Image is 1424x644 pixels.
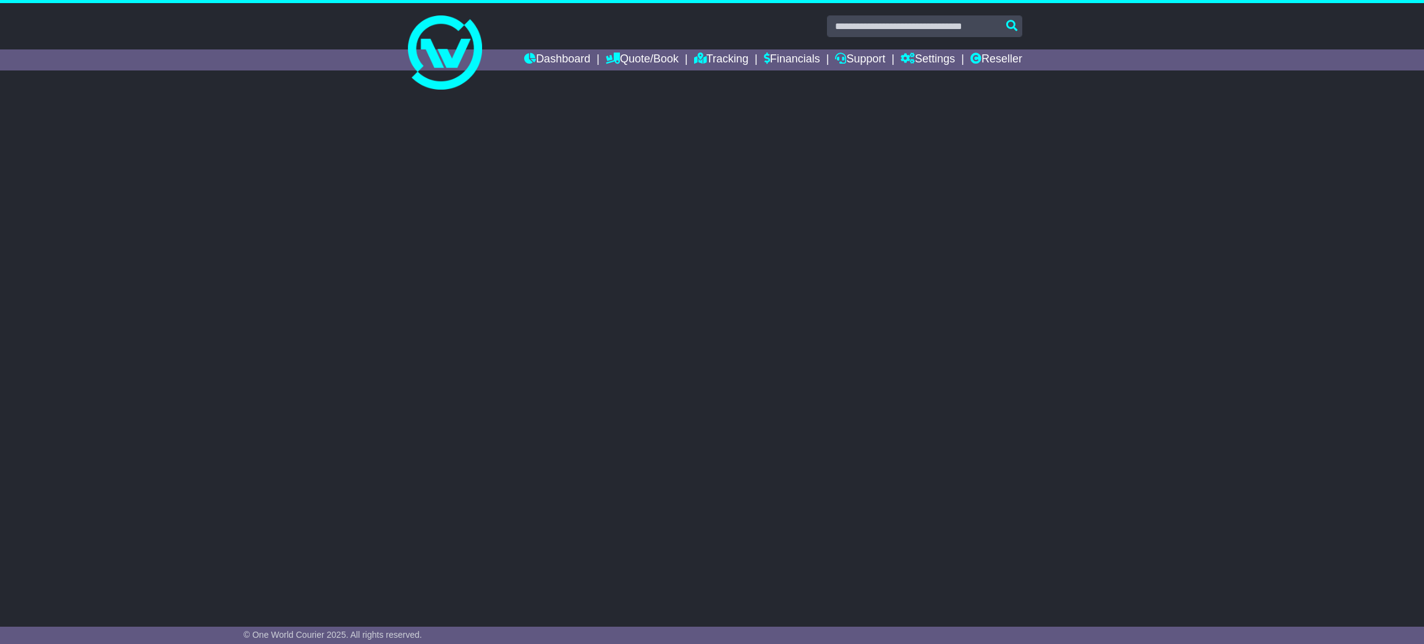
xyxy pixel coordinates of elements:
a: Tracking [694,49,748,70]
a: Settings [901,49,955,70]
a: Support [835,49,885,70]
span: © One World Courier 2025. All rights reserved. [244,630,422,640]
a: Reseller [970,49,1022,70]
a: Quote/Book [606,49,679,70]
a: Dashboard [524,49,590,70]
a: Financials [764,49,820,70]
